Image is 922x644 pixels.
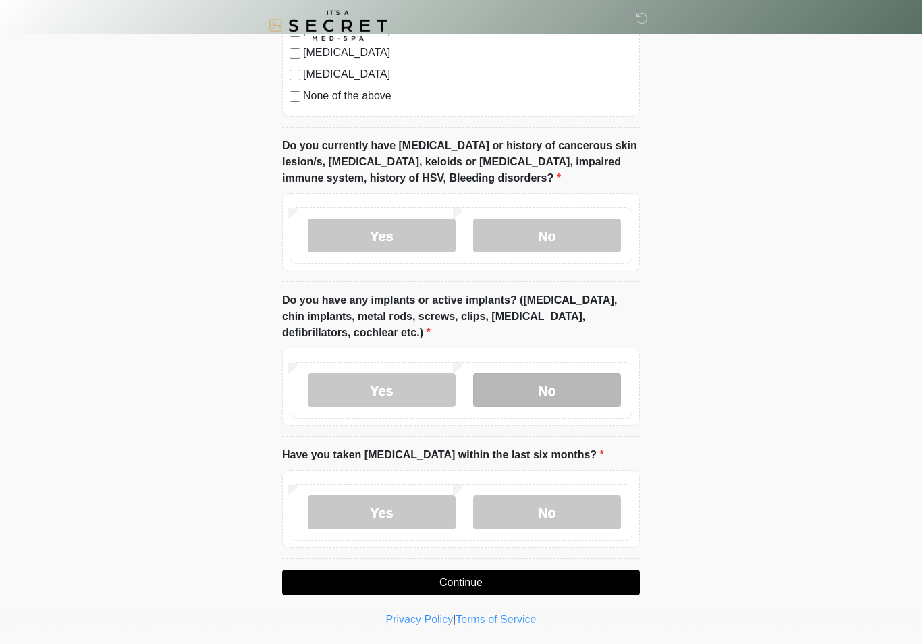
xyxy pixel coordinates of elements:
label: Do you currently have [MEDICAL_DATA] or history of cancerous skin lesion/s, [MEDICAL_DATA], keloi... [282,138,640,186]
button: Continue [282,570,640,595]
img: It's A Secret Med Spa Logo [269,10,387,41]
label: Have you taken [MEDICAL_DATA] within the last six months? [282,447,604,463]
label: No [473,495,621,529]
label: Do you have any implants or active implants? ([MEDICAL_DATA], chin implants, metal rods, screws, ... [282,292,640,341]
input: [MEDICAL_DATA] [290,70,300,80]
label: None of the above [303,88,632,104]
label: No [473,373,621,407]
a: Terms of Service [456,614,536,625]
a: Privacy Policy [386,614,454,625]
label: Yes [308,495,456,529]
input: None of the above [290,91,300,102]
label: Yes [308,219,456,252]
label: Yes [308,373,456,407]
label: [MEDICAL_DATA] [303,66,632,82]
a: | [453,614,456,625]
label: No [473,219,621,252]
input: [MEDICAL_DATA] [290,48,300,59]
label: [MEDICAL_DATA] [303,45,632,61]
